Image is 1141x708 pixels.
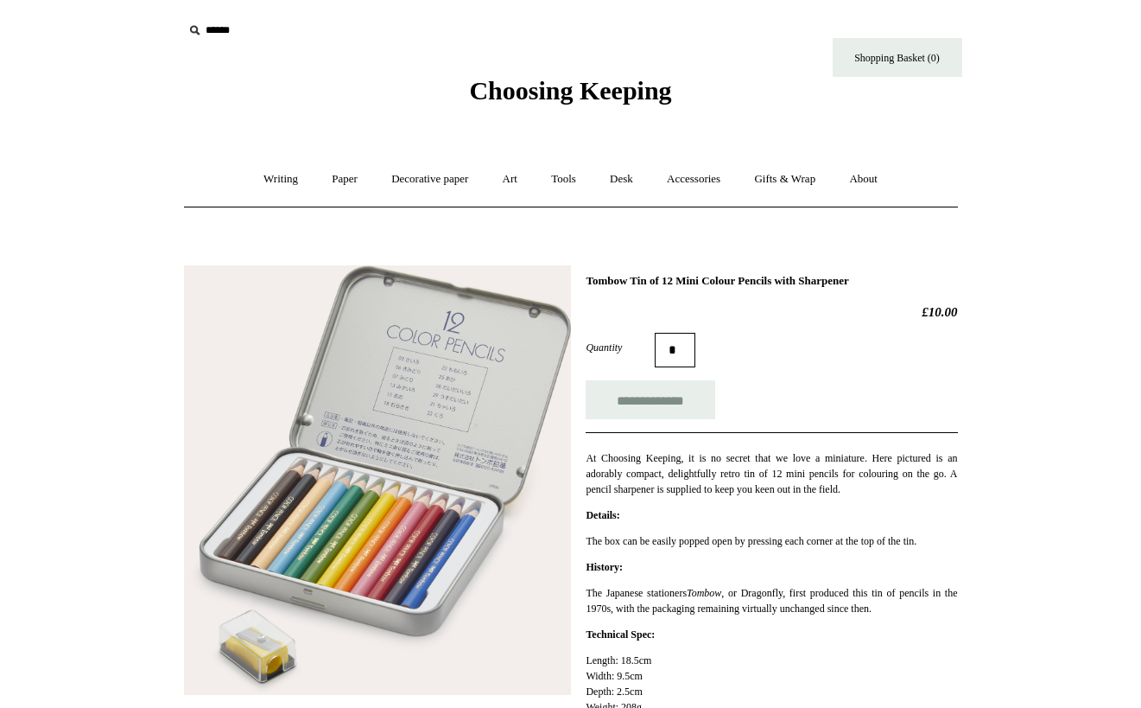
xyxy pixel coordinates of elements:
a: Writing [248,156,314,202]
img: Tombow Tin of 12 Mini Colour Pencils with Sharpener [184,265,571,696]
p: At Choosing Keeping, it is no secret that we love a miniature. Here pictured is an adorably compa... [586,450,957,497]
h2: £10.00 [586,304,957,320]
a: About [834,156,893,202]
a: Gifts & Wrap [738,156,831,202]
a: Art [487,156,533,202]
em: Tombow [687,587,721,599]
a: Decorative paper [376,156,484,202]
strong: Technical Spec: [586,628,655,641]
a: Choosing Keeping [469,90,671,102]
a: Accessories [651,156,736,202]
p: The box can be easily popped open by pressing each corner at the top of the tin. [586,533,957,549]
a: Tools [536,156,592,202]
a: Paper [316,156,373,202]
a: Shopping Basket (0) [833,38,962,77]
strong: Details: [586,509,619,521]
h1: Tombow Tin of 12 Mini Colour Pencils with Sharpener [586,274,957,288]
a: Desk [594,156,649,202]
span: Choosing Keeping [469,76,671,105]
strong: History: [586,561,623,573]
label: Quantity [586,340,655,355]
p: The Japanese stationers , or Dragonfly, first produced this tin of pencils in the 1970s, with the... [586,585,957,616]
